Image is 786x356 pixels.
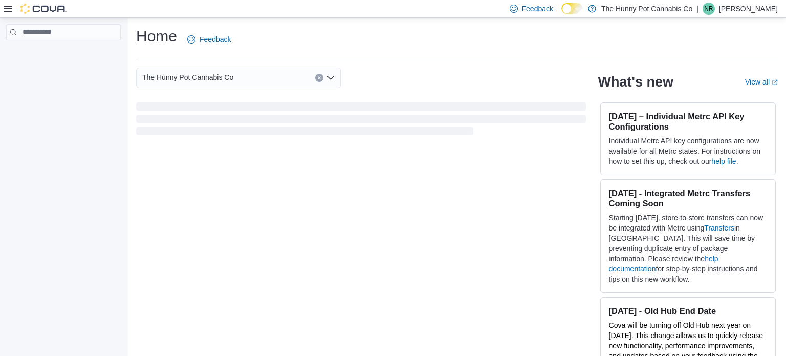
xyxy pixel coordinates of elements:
nav: Complex example [6,43,121,67]
span: The Hunny Pot Cannabis Co [142,71,233,83]
span: Feedback [200,34,231,45]
span: Loading [136,104,586,137]
a: help documentation [609,255,718,273]
h3: [DATE] - Integrated Metrc Transfers Coming Soon [609,188,767,208]
span: NR [704,3,713,15]
p: [PERSON_NAME] [719,3,778,15]
p: The Hunny Pot Cannabis Co [601,3,692,15]
img: Cova [20,4,67,14]
p: Individual Metrc API key configurations are now available for all Metrc states. For instructions ... [609,136,767,166]
h3: [DATE] - Old Hub End Date [609,306,767,316]
a: Transfers [704,224,734,232]
input: Dark Mode [561,3,583,14]
a: View allExternal link [745,78,778,86]
a: Feedback [183,29,235,50]
h1: Home [136,26,177,47]
svg: External link [772,79,778,86]
a: help file [711,157,736,165]
button: Clear input [315,74,323,82]
h3: [DATE] – Individual Metrc API Key Configurations [609,111,767,132]
p: Starting [DATE], store-to-store transfers can now be integrated with Metrc using in [GEOGRAPHIC_D... [609,213,767,284]
button: Open list of options [326,74,335,82]
span: Feedback [522,4,553,14]
h2: What's new [598,74,673,90]
p: | [696,3,698,15]
div: Nolan Ryan [703,3,715,15]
